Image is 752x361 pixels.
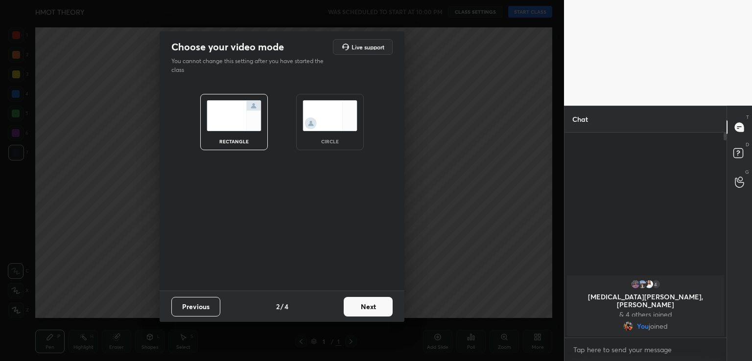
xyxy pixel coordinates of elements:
[631,279,640,289] img: 6405d9d08fe6403894af54f7cda3981f.jpg
[651,279,661,289] div: 4
[214,139,254,144] div: rectangle
[171,297,220,316] button: Previous
[637,279,647,289] img: 06714493556c470a895651657a6399ae.jpg
[637,322,649,330] span: You
[344,297,393,316] button: Next
[746,113,749,121] p: T
[564,273,727,338] div: grid
[573,311,718,318] p: & 4 others joined
[284,301,288,312] h4: 4
[644,279,654,289] img: 3f1004f5348d4934a72d49803561781b.jpg
[171,57,330,74] p: You cannot change this setting after you have started the class
[746,141,749,148] p: D
[310,139,350,144] div: circle
[352,44,384,50] h5: Live support
[564,106,596,132] p: Chat
[303,100,357,131] img: circleScreenIcon.acc0effb.svg
[649,322,668,330] span: joined
[281,301,283,312] h4: /
[573,293,718,309] p: [MEDICAL_DATA][PERSON_NAME], [PERSON_NAME]
[623,321,633,331] img: 14e689ce0dc24dc783dc9a26bdb6f65d.jpg
[745,168,749,176] p: G
[171,41,284,53] h2: Choose your video mode
[276,301,280,312] h4: 2
[207,100,261,131] img: normalScreenIcon.ae25ed63.svg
